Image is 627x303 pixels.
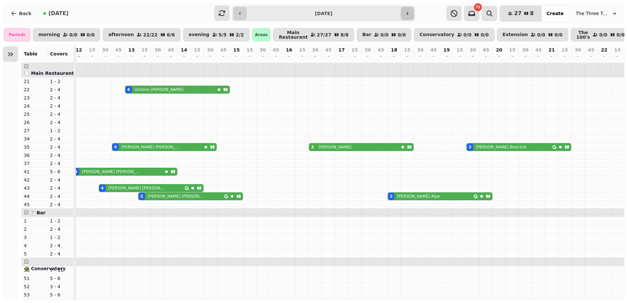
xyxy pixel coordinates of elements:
[24,242,45,249] p: 4
[541,6,569,21] button: Create
[101,185,104,191] div: 4
[50,86,71,93] p: 2 - 4
[536,54,541,61] p: 0
[572,8,622,19] button: The Three Trees
[50,78,71,85] p: 1 - 2
[464,32,472,37] p: 0 / 0
[50,242,71,249] p: 2 - 4
[523,54,528,61] p: 0
[3,47,18,62] button: Expand sidebar
[391,47,397,53] p: 18
[24,267,45,273] p: 50
[549,47,555,53] p: 21
[457,54,463,61] p: 0
[168,47,174,53] p: 45
[50,51,68,56] span: Covers
[24,51,38,56] span: Table
[50,218,71,224] p: 1 - 2
[194,47,200,53] p: 15
[50,136,71,142] p: 2 - 4
[50,283,71,290] p: 3 - 4
[103,54,108,61] p: 4
[470,54,476,61] p: 3
[576,30,590,39] p: The 100's
[299,47,305,53] p: 15
[50,127,71,134] p: 1 - 2
[554,32,563,37] p: 0 / 0
[589,54,594,61] p: 0
[135,87,184,92] p: Victoria [PERSON_NAME]
[500,6,541,21] button: 278
[317,32,331,37] p: 27 / 27
[24,250,45,257] p: 5
[108,185,166,191] p: [PERSON_NAME] [PERSON_NAME]
[220,47,227,53] p: 45
[615,54,620,61] p: 0
[50,177,71,183] p: 2 - 4
[181,47,187,53] p: 14
[24,275,45,282] p: 51
[50,201,71,208] p: 2 - 4
[114,144,117,150] div: 4
[602,54,607,61] p: 0
[167,32,175,37] p: 6 / 6
[588,47,594,53] p: 45
[510,54,515,61] p: 0
[50,226,71,232] p: 2 - 4
[414,28,494,41] button: Conservatory0/00/0
[24,185,45,191] p: 43
[50,160,71,167] p: 2 - 4
[148,194,205,199] p: [PERSON_NAME] [PERSON_NAME]
[339,54,344,61] p: 0
[87,32,95,37] p: 0 / 0
[208,54,213,61] p: 0
[365,47,371,53] p: 30
[286,47,292,53] p: 16
[24,218,45,224] p: 1
[273,47,279,53] p: 45
[417,47,423,53] p: 30
[247,47,253,53] p: 15
[129,54,134,61] p: 4
[357,28,411,41] button: Bar0/00/0
[601,47,607,53] p: 22
[481,32,489,37] p: 0 / 0
[279,30,308,39] p: Main Restaurant
[443,47,450,53] p: 19
[24,127,45,134] p: 27
[547,11,564,16] span: Create
[75,169,77,174] div: 5
[155,54,161,61] p: 0
[497,54,502,61] p: 0
[575,54,581,61] p: 0
[24,103,45,109] p: 24
[530,11,534,16] span: 8
[50,95,71,101] p: 2 - 4
[50,250,71,257] p: 2 - 4
[273,54,279,61] p: 0
[236,32,244,37] p: 2 / 2
[24,78,45,85] p: 21
[24,226,45,232] p: 2
[121,144,182,150] p: [PERSON_NAME] [PERSON_NAME]
[405,54,410,61] p: 0
[24,266,66,271] span: 🪴 Conservatory
[24,201,45,208] p: 45
[50,267,71,273] p: 7 - 11
[90,54,95,61] p: 0
[82,169,142,174] p: [PERSON_NAME] [PERSON_NAME]
[103,28,181,41] button: afternoon22/226/6
[483,47,489,53] p: 45
[24,177,45,183] p: 42
[311,144,314,150] div: 3
[24,283,45,290] p: 52
[233,47,240,53] p: 15
[24,136,45,142] p: 34
[398,32,406,37] p: 0 / 0
[24,71,74,76] span: 🍽️ Main Restaurant
[207,47,213,53] p: 30
[484,54,489,61] p: 0
[549,54,554,61] p: 0
[509,47,515,53] p: 15
[183,28,249,41] button: evening5/52/2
